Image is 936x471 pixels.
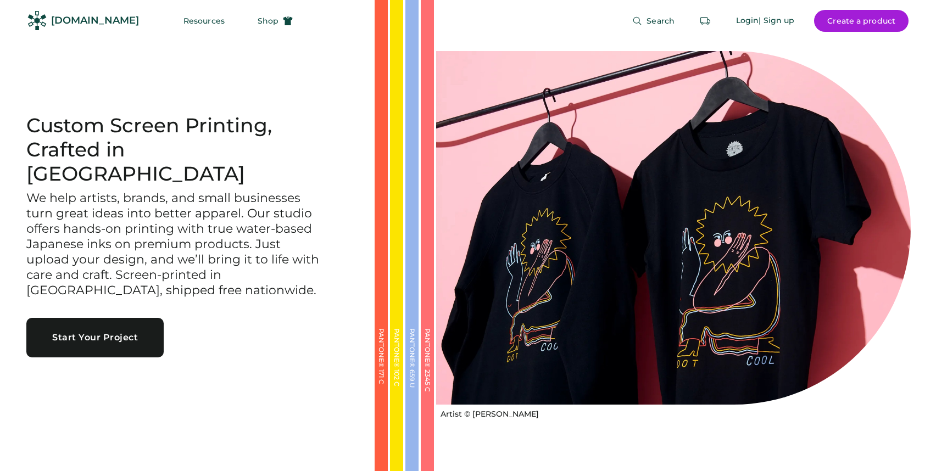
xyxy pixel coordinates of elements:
[736,15,759,26] div: Login
[26,318,164,357] button: Start Your Project
[409,328,415,438] div: PANTONE® 659 U
[244,10,306,32] button: Shop
[378,328,385,438] div: PANTONE® 171 C
[694,10,716,32] button: Retrieve an order
[647,17,675,25] span: Search
[26,114,348,186] h1: Custom Screen Printing, Crafted in [GEOGRAPHIC_DATA]
[27,11,47,30] img: Rendered Logo - Screens
[424,328,431,438] div: PANTONE® 2345 C
[393,328,400,438] div: PANTONE® 102 C
[619,10,688,32] button: Search
[759,15,794,26] div: | Sign up
[258,17,278,25] span: Shop
[436,405,539,420] a: Artist © [PERSON_NAME]
[26,190,323,298] h3: We help artists, brands, and small businesses turn great ideas into better apparel. Our studio of...
[814,10,909,32] button: Create a product
[441,409,539,420] div: Artist © [PERSON_NAME]
[170,10,238,32] button: Resources
[51,14,139,27] div: [DOMAIN_NAME]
